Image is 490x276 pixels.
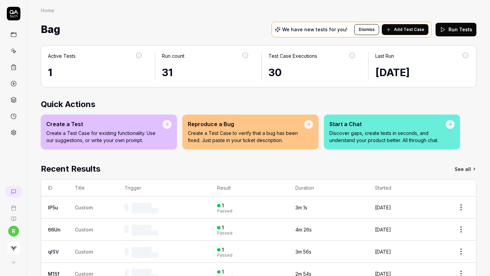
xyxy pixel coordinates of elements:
[188,130,304,144] p: Create a Test Case to verify that a bug has been fixed. Just paste in your ticket description.
[41,7,54,14] div: Home
[394,27,424,33] span: Add Test Case
[5,186,22,197] a: New conversation
[217,209,232,213] div: Passed
[217,253,232,257] div: Passed
[375,52,394,59] div: Last Run
[41,179,68,196] th: ID
[354,24,379,35] button: Dismiss
[295,227,312,232] time: 4m 26s
[295,205,307,210] time: 3m 1s
[7,242,20,254] img: Virtusize Logo
[217,231,232,235] div: Passed
[48,205,58,210] a: lP5u
[222,203,224,209] div: 1
[375,249,391,255] time: [DATE]
[48,52,76,59] div: Active Tests
[48,227,61,232] a: 66Un
[375,205,391,210] time: [DATE]
[68,179,118,196] th: Title
[375,227,391,232] time: [DATE]
[48,65,143,80] div: 1
[3,200,24,211] a: Book a call with us
[188,120,304,128] div: Reproduce a Bug
[329,120,446,128] div: Start a Chat
[289,179,368,196] th: Duration
[222,225,224,231] div: 1
[268,52,317,59] div: Test Case Executions
[222,269,224,275] div: 1
[268,65,356,80] div: 30
[46,120,163,128] div: Create a Test
[46,130,163,144] p: Create a Test Case for existing functionality. Use our suggestions, or write your own prompt.
[162,52,184,59] div: Run count
[282,27,347,32] p: We have new tests for you!
[368,179,446,196] th: Started
[75,249,93,255] span: Custom
[295,249,311,255] time: 3m 56s
[41,163,100,175] h2: Recent Results
[3,237,24,256] button: Virtusize Logo
[118,179,210,196] th: Trigger
[382,24,428,35] button: Add Test Case
[210,179,289,196] th: Result
[48,249,59,255] a: qlSV
[41,98,476,110] h2: Quick Actions
[8,226,19,237] button: r
[162,65,249,80] div: 31
[329,130,446,144] p: Discover gaps, create tests in seconds, and understand your product better. All through chat.
[375,66,410,79] time: [DATE]
[222,247,224,253] div: 1
[75,205,93,210] span: Custom
[75,227,93,232] span: Custom
[436,23,476,36] button: Run Tests
[41,20,60,38] span: Bag
[455,163,476,175] a: See all
[3,211,24,222] a: Documentation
